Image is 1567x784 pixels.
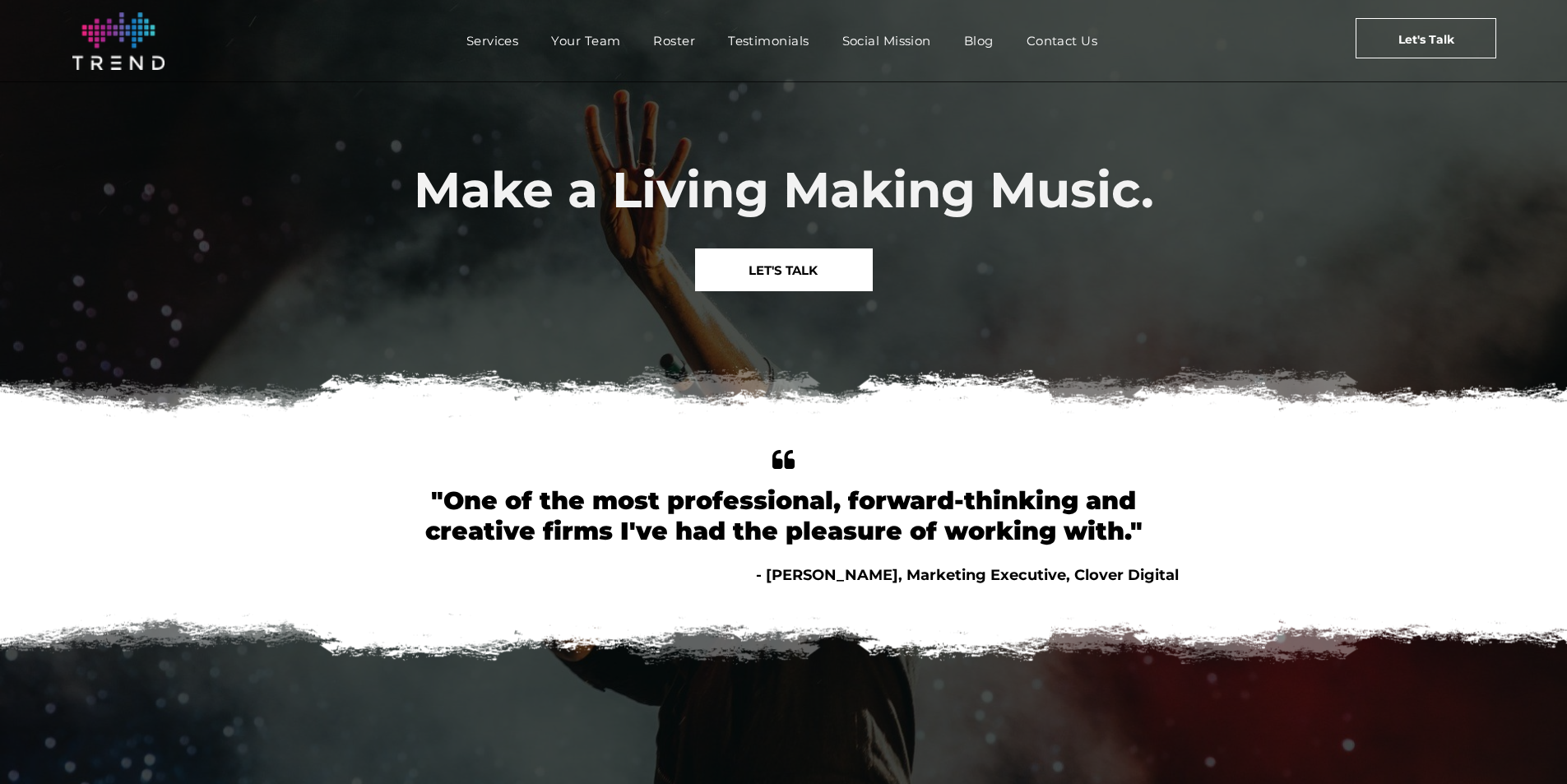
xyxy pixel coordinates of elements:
[637,29,712,53] a: Roster
[756,566,1179,584] span: - [PERSON_NAME], Marketing Executive, Clover Digital
[826,29,948,53] a: Social Mission
[1010,29,1115,53] a: Contact Us
[749,249,818,291] span: LET'S TALK
[72,12,165,70] img: logo
[1356,18,1496,58] a: Let's Talk
[695,248,873,291] a: LET'S TALK
[425,485,1143,546] font: "One of the most professional, forward-thinking and creative firms I've had the pleasure of worki...
[535,29,637,53] a: Your Team
[1398,19,1454,60] span: Let's Talk
[948,29,1010,53] a: Blog
[450,29,535,53] a: Services
[712,29,825,53] a: Testimonials
[414,160,1154,220] span: Make a Living Making Music.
